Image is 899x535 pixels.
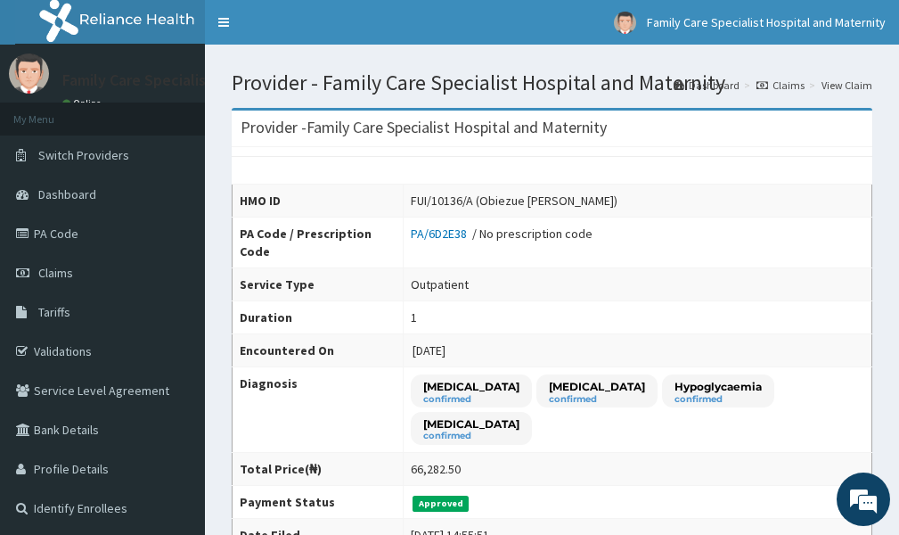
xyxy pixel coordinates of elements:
[674,395,762,404] small: confirmed
[674,379,762,394] p: Hypoglycaemia
[62,72,376,88] p: Family Care Specialist Hospital and Maternity
[756,78,805,93] a: Claims
[411,276,469,293] div: Outpatient
[423,416,519,432] p: [MEDICAL_DATA]
[233,486,404,519] th: Payment Status
[241,119,607,136] h3: Provider - Family Care Specialist Hospital and Maternity
[647,14,886,30] span: Family Care Specialist Hospital and Maternity
[411,192,617,210] div: FUI/10136/A (Obiezue [PERSON_NAME])
[9,53,49,94] img: User Image
[423,432,519,440] small: confirmed
[38,304,70,320] span: Tariffs
[233,301,404,334] th: Duration
[674,78,740,93] a: Dashboard
[549,379,645,394] p: [MEDICAL_DATA]
[233,334,404,367] th: Encountered On
[413,342,445,358] span: [DATE]
[821,78,872,93] a: View Claim
[411,225,593,243] div: / No prescription code
[614,12,636,34] img: User Image
[233,185,404,218] th: HMO ID
[38,265,73,281] span: Claims
[233,367,404,453] th: Diagnosis
[411,226,472,242] a: PA/6D2E38
[423,395,519,404] small: confirmed
[233,453,404,486] th: Total Price(₦)
[62,97,105,110] a: Online
[413,496,469,512] span: Approved
[232,71,872,95] h1: Provider - Family Care Specialist Hospital and Maternity
[38,186,96,202] span: Dashboard
[38,147,129,163] span: Switch Providers
[423,379,519,394] p: [MEDICAL_DATA]
[411,309,417,326] div: 1
[233,268,404,301] th: Service Type
[411,460,461,478] div: 66,282.50
[233,218,404,268] th: PA Code / Prescription Code
[549,395,645,404] small: confirmed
